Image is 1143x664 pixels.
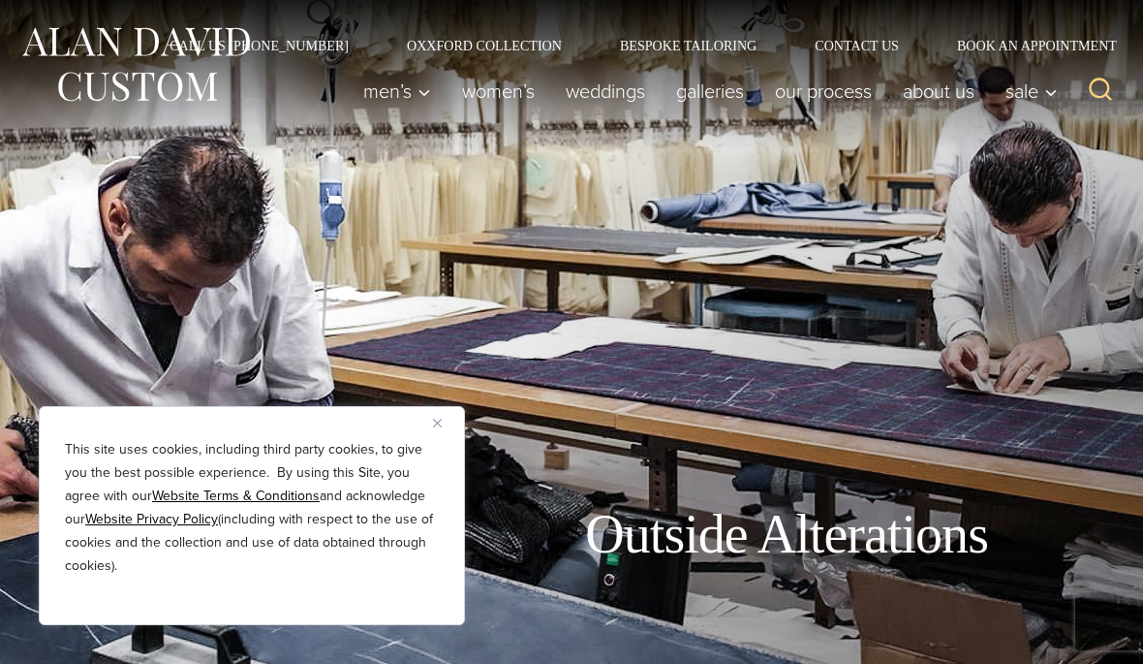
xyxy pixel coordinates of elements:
a: Website Privacy Policy [85,509,218,529]
a: Our Process [759,72,887,111]
a: Website Terms & Conditions [152,486,320,506]
img: Close [433,419,442,427]
a: Book an Appointment [928,39,1124,52]
h1: Outside Alterations [585,502,988,567]
a: Bespoke Tailoring [591,39,786,52]
span: Sale [1005,81,1058,101]
a: Oxxford Collection [378,39,591,52]
a: Call Us [PHONE_NUMBER] [140,39,378,52]
nav: Secondary Navigation [140,39,1124,52]
span: Men’s [363,81,431,101]
a: weddings [550,72,661,111]
p: This site uses cookies, including third party cookies, to give you the best possible experience. ... [65,438,439,578]
nav: Primary Navigation [348,72,1067,111]
a: Contact Us [786,39,928,52]
button: View Search Form [1077,68,1124,114]
button: Close [433,411,456,434]
a: About Us [887,72,990,111]
a: Galleries [661,72,759,111]
a: Women’s [447,72,550,111]
img: Alan David Custom [19,21,252,108]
